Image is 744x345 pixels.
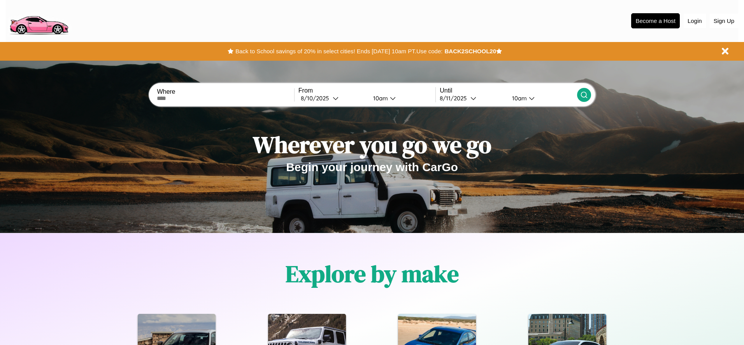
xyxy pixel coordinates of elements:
img: logo [6,4,72,37]
h1: Explore by make [286,258,459,290]
button: Back to School savings of 20% in select cities! Ends [DATE] 10am PT.Use code: [233,46,444,57]
button: Sign Up [710,14,738,28]
label: From [298,87,435,94]
button: 10am [367,94,435,102]
button: 8/10/2025 [298,94,367,102]
label: Until [440,87,577,94]
div: 8 / 10 / 2025 [301,95,333,102]
div: 10am [369,95,390,102]
b: BACK2SCHOOL20 [444,48,496,54]
div: 8 / 11 / 2025 [440,95,470,102]
button: Become a Host [631,13,680,28]
label: Where [157,88,294,95]
div: 10am [508,95,529,102]
button: Login [684,14,706,28]
button: 10am [506,94,577,102]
